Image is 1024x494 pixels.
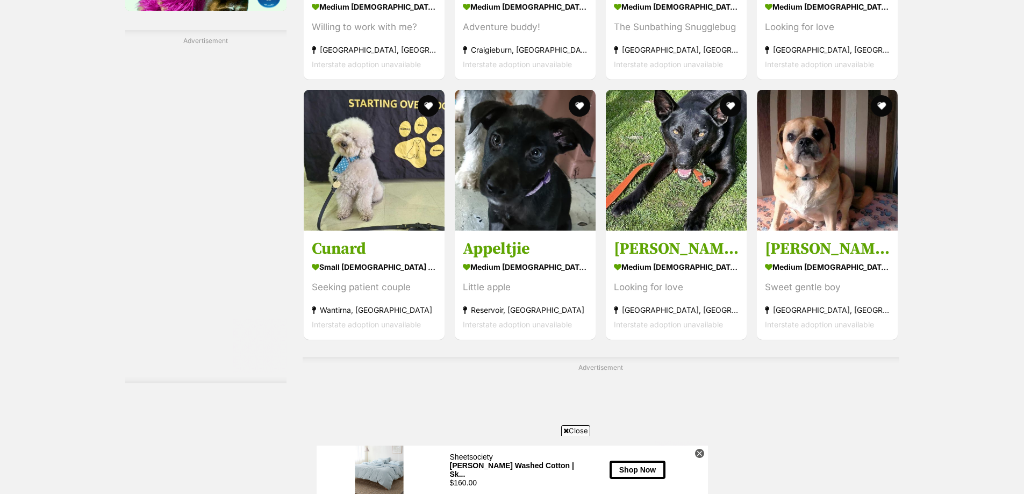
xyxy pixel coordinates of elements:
[765,239,890,259] h3: [PERSON_NAME]
[765,320,874,329] span: Interstate adoption unavailable
[312,60,421,69] span: Interstate adoption unavailable
[455,90,596,231] img: Appeltjie - Australian Kelpie Dog
[418,95,439,117] button: favourite
[765,20,890,34] div: Looking for love
[312,239,436,259] h3: Cunard
[304,90,445,231] img: Cunard - Poodle (Toy) x Maltese Dog
[463,20,588,34] div: Adventure buddy!
[304,231,445,340] a: Cunard small [DEMOGRAPHIC_DATA] Dog Seeking patient couple Wantirna, [GEOGRAPHIC_DATA] Interstate...
[614,42,739,57] strong: [GEOGRAPHIC_DATA], [GEOGRAPHIC_DATA]
[757,231,898,340] a: [PERSON_NAME] medium [DEMOGRAPHIC_DATA] Dog Sweet gentle boy [GEOGRAPHIC_DATA], [GEOGRAPHIC_DATA]...
[606,231,747,340] a: [PERSON_NAME] medium [DEMOGRAPHIC_DATA] Dog Looking for love [GEOGRAPHIC_DATA], [GEOGRAPHIC_DATA]...
[312,259,436,275] strong: small [DEMOGRAPHIC_DATA] Dog
[125,50,287,373] iframe: Advertisement
[614,20,739,34] div: The Sunbathing Snugglebug
[765,60,874,69] span: Interstate adoption unavailable
[720,95,741,117] button: favourite
[463,280,588,295] div: Little apple
[606,90,747,231] img: Rocco - Mixed breed Dog
[614,60,723,69] span: Interstate adoption unavailable
[312,42,436,57] strong: [GEOGRAPHIC_DATA], [GEOGRAPHIC_DATA]
[455,231,596,340] a: Appeltjie medium [DEMOGRAPHIC_DATA] Dog Little apple Reservoir, [GEOGRAPHIC_DATA] Interstate adop...
[463,239,588,259] h3: Appeltjie
[317,440,708,489] iframe: Advertisement
[312,20,436,34] div: Willing to work with me?
[614,259,739,275] strong: medium [DEMOGRAPHIC_DATA] Dog
[463,320,572,329] span: Interstate adoption unavailable
[765,280,890,295] div: Sweet gentle boy
[125,30,287,383] div: Advertisement
[463,60,572,69] span: Interstate adoption unavailable
[561,425,590,436] span: Close
[614,239,739,259] h3: [PERSON_NAME]
[312,320,421,329] span: Interstate adoption unavailable
[312,303,436,317] strong: Wantirna, [GEOGRAPHIC_DATA]
[614,320,723,329] span: Interstate adoption unavailable
[463,42,588,57] strong: Craigieburn, [GEOGRAPHIC_DATA]
[463,303,588,317] strong: Reservoir, [GEOGRAPHIC_DATA]
[871,95,893,117] button: favourite
[765,259,890,275] strong: medium [DEMOGRAPHIC_DATA] Dog
[765,42,890,57] strong: [GEOGRAPHIC_DATA], [GEOGRAPHIC_DATA]
[757,90,898,231] img: Vinnie - Beagle x Pug Dog
[765,303,890,317] strong: [GEOGRAPHIC_DATA], [GEOGRAPHIC_DATA]
[614,303,739,317] strong: [GEOGRAPHIC_DATA], [GEOGRAPHIC_DATA]
[463,259,588,275] strong: medium [DEMOGRAPHIC_DATA] Dog
[614,280,739,295] div: Looking for love
[312,280,436,295] div: Seeking patient couple
[569,95,590,117] button: favourite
